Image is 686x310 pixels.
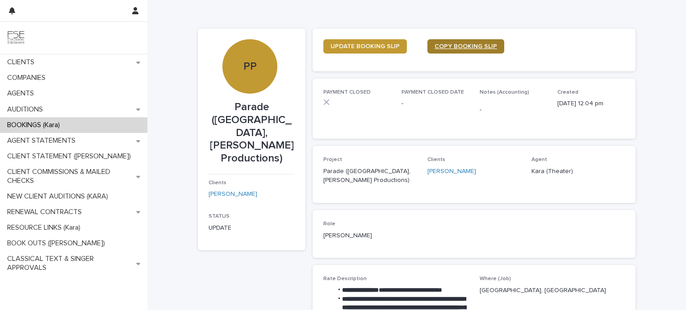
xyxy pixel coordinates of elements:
[209,223,295,233] p: UPDATE
[209,180,226,186] span: Clients
[4,168,136,185] p: CLIENT COMMISSIONS & MAILED CHECKS
[427,39,504,54] a: COPY BOOKING SLIP
[323,231,417,240] p: [PERSON_NAME].
[531,157,547,162] span: Agent
[209,190,257,199] a: [PERSON_NAME]
[4,89,41,98] p: AGENTS
[323,39,407,54] a: UPDATE BOOKING SLIP
[480,90,529,95] span: Notes (Accounting)
[323,157,342,162] span: Project
[7,29,25,47] img: 9JgRvJ3ETPGCJDhvPVA5
[209,214,230,219] span: STATUS
[4,58,42,66] p: CLIENTS
[4,105,50,114] p: AUDITIONS
[402,99,469,108] p: -
[4,239,112,248] p: BOOK OUTS ([PERSON_NAME])
[435,43,497,50] span: COPY BOOKING SLIP
[323,167,417,186] p: Parade ([GEOGRAPHIC_DATA], [PERSON_NAME] Productions)
[4,192,115,201] p: NEW CLIENT AUDITIONS (KARA)
[402,90,464,95] span: PAYMENT CLOSED DATE
[4,152,138,161] p: CLIENT STATEMENT ([PERSON_NAME])
[4,136,83,145] p: AGENT STATEMENTS
[323,276,367,281] span: Rate Description
[480,286,625,295] p: [GEOGRAPHIC_DATA], [GEOGRAPHIC_DATA]
[4,121,67,129] p: BOOKINGS (Kara)
[480,105,547,115] p: -
[222,6,277,73] div: PP
[4,208,89,216] p: RENEWAL CONTRACTS
[4,223,88,232] p: RESOURCE LINKS (Kara)
[323,90,371,95] span: PAYMENT CLOSED
[557,99,625,108] p: [DATE] 12:04 pm
[480,276,511,281] span: Where (Job)
[531,167,625,176] p: Kara (Theater)
[4,255,136,272] p: CLASSICAL TEXT & SINGER APPROVALS
[323,221,335,227] span: Role
[330,43,400,50] span: UPDATE BOOKING SLIP
[4,74,53,82] p: COMPANIES
[209,101,295,165] p: Parade ([GEOGRAPHIC_DATA], [PERSON_NAME] Productions)
[557,90,578,95] span: Created
[427,167,476,176] a: [PERSON_NAME]
[427,157,445,162] span: Clients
